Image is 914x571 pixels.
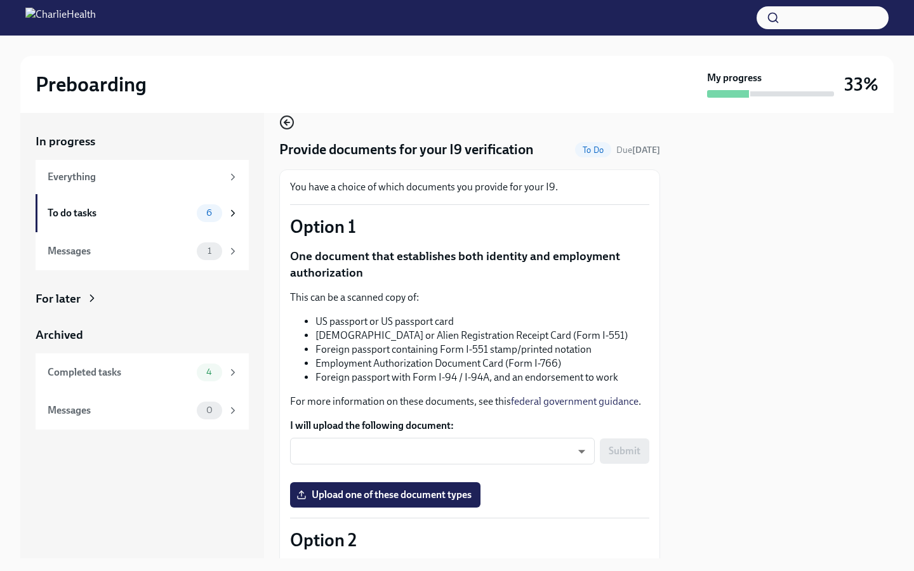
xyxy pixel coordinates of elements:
a: Messages1 [36,232,249,270]
h3: 33% [844,73,878,96]
a: Messages0 [36,391,249,430]
span: 0 [199,405,220,415]
li: Foreign passport containing Form I-551 stamp/printed notation [315,343,649,357]
a: federal government guidance [511,395,639,407]
p: You have a choice of which documents you provide for your I9. [290,180,649,194]
strong: My progress [707,71,762,85]
span: To Do [575,145,611,155]
a: In progress [36,133,249,150]
div: Completed tasks [48,365,192,379]
img: CharlieHealth [25,8,96,28]
span: Upload one of these document types [299,489,472,501]
div: Everything [48,170,222,184]
p: One document that establishes both identity and employment authorization [290,248,649,280]
p: This can be a scanned copy of: [290,291,649,305]
div: Messages [48,404,192,417]
div: For later [36,291,81,307]
a: Everything [36,160,249,194]
a: Archived [36,327,249,343]
h4: Provide documents for your I9 verification [279,140,534,159]
p: For more information on these documents, see this . [290,395,649,409]
a: To do tasks6 [36,194,249,232]
li: US passport or US passport card [315,315,649,329]
a: Completed tasks4 [36,353,249,391]
a: For later [36,291,249,307]
span: 4 [199,367,220,377]
strong: [DATE] [632,145,660,155]
label: I will upload the following document: [290,419,649,433]
label: Upload one of these document types [290,482,480,508]
li: Foreign passport with Form I-94 / I-94A, and an endorsement to work [315,371,649,384]
div: ​ [290,438,595,464]
span: 6 [199,208,220,218]
p: Option 1 [290,215,649,238]
span: September 22nd, 2025 08:00 [616,144,660,156]
li: [DEMOGRAPHIC_DATA] or Alien Registration Receipt Card (Form I-551) [315,329,649,343]
h2: Preboarding [36,72,147,97]
span: 1 [200,246,219,256]
span: Due [616,145,660,155]
p: Option 2 [290,528,649,551]
div: To do tasks [48,206,192,220]
div: Messages [48,244,192,258]
li: Employment Authorization Document Card (Form I-766) [315,357,649,371]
